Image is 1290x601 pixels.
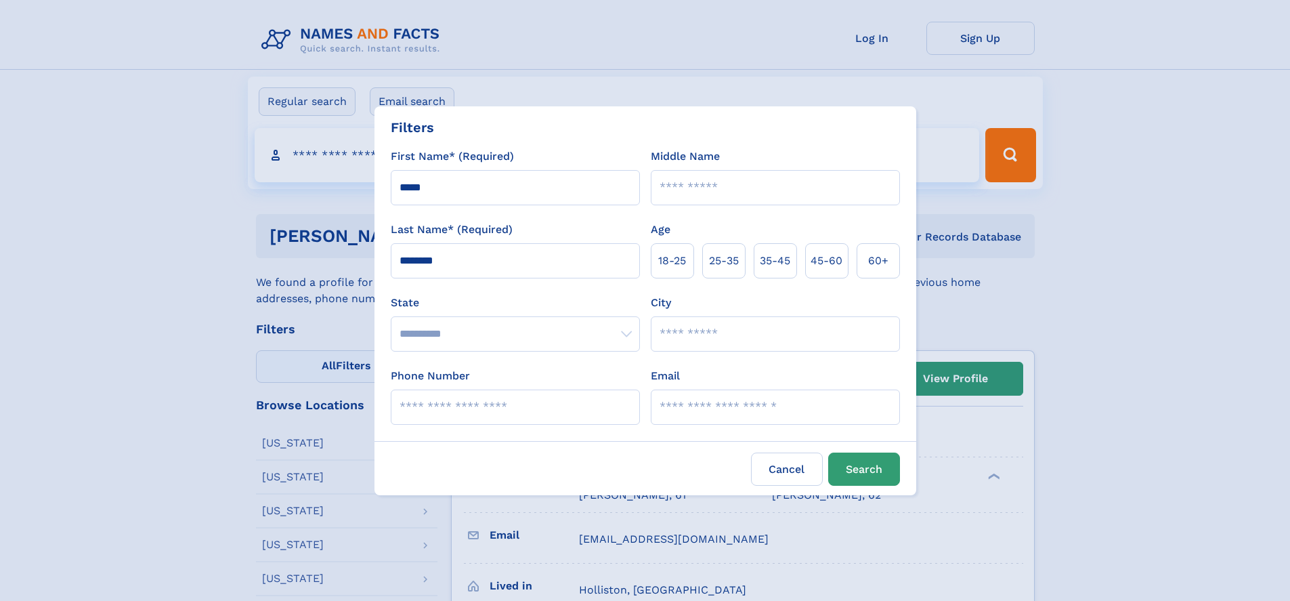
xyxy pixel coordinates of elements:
span: 35‑45 [760,253,790,269]
label: Last Name* (Required) [391,222,513,238]
label: First Name* (Required) [391,148,514,165]
label: Cancel [751,453,823,486]
label: Email [651,368,680,384]
span: 60+ [868,253,888,269]
label: City [651,295,671,311]
label: State [391,295,640,311]
button: Search [828,453,900,486]
label: Age [651,222,670,238]
label: Phone Number [391,368,470,384]
label: Middle Name [651,148,720,165]
div: Filters [391,117,434,138]
span: 45‑60 [811,253,842,269]
span: 25‑35 [709,253,739,269]
span: 18‑25 [658,253,686,269]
